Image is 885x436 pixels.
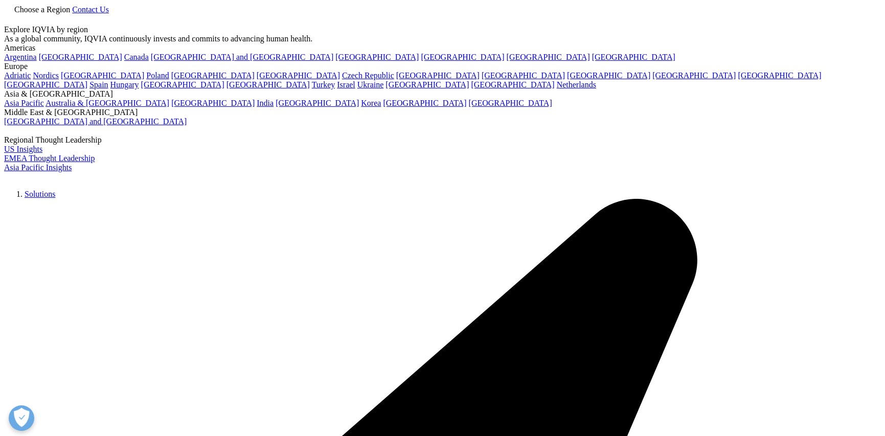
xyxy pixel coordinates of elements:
a: Netherlands [557,80,596,89]
a: [GEOGRAPHIC_DATA] [469,99,552,107]
a: [GEOGRAPHIC_DATA] [257,71,340,80]
a: Ukraine [357,80,384,89]
a: Spain [89,80,108,89]
a: [GEOGRAPHIC_DATA] and [GEOGRAPHIC_DATA] [4,117,187,126]
a: Australia & [GEOGRAPHIC_DATA] [46,99,169,107]
div: As a global community, IQVIA continuously invests and commits to advancing human health. [4,34,881,43]
a: [GEOGRAPHIC_DATA] [335,53,419,61]
a: [GEOGRAPHIC_DATA] [141,80,224,89]
button: Open Preferences [9,405,34,431]
a: Adriatic [4,71,31,80]
a: [GEOGRAPHIC_DATA] [652,71,736,80]
a: [GEOGRAPHIC_DATA] [592,53,675,61]
a: Asia Pacific Insights [4,163,72,172]
a: Asia Pacific [4,99,44,107]
a: [GEOGRAPHIC_DATA] and [GEOGRAPHIC_DATA] [151,53,333,61]
a: [GEOGRAPHIC_DATA] [171,99,255,107]
span: Choose a Region [14,5,70,14]
a: [GEOGRAPHIC_DATA] [396,71,480,80]
a: Contact Us [72,5,109,14]
a: Hungary [110,80,139,89]
a: [GEOGRAPHIC_DATA] [471,80,554,89]
div: Regional Thought Leadership [4,135,881,145]
a: [GEOGRAPHIC_DATA] [61,71,144,80]
a: Israel [337,80,355,89]
a: US Insights [4,145,42,153]
a: Nordics [33,71,59,80]
a: Argentina [4,53,37,61]
a: [GEOGRAPHIC_DATA] [171,71,255,80]
a: [GEOGRAPHIC_DATA] [507,53,590,61]
a: [GEOGRAPHIC_DATA] [482,71,565,80]
a: Turkey [312,80,335,89]
a: [GEOGRAPHIC_DATA] [421,53,504,61]
a: Korea [361,99,381,107]
a: Solutions [25,190,55,198]
a: India [257,99,274,107]
a: Canada [124,53,149,61]
div: Europe [4,62,881,71]
div: Americas [4,43,881,53]
div: Middle East & [GEOGRAPHIC_DATA] [4,108,881,117]
a: [GEOGRAPHIC_DATA] [385,80,469,89]
a: [GEOGRAPHIC_DATA] [39,53,122,61]
a: [GEOGRAPHIC_DATA] [383,99,466,107]
div: Explore IQVIA by region [4,25,881,34]
a: [GEOGRAPHIC_DATA] [276,99,359,107]
a: [GEOGRAPHIC_DATA] [4,80,87,89]
a: [GEOGRAPHIC_DATA] [226,80,310,89]
a: Czech Republic [342,71,394,80]
a: Poland [146,71,169,80]
a: [GEOGRAPHIC_DATA] [567,71,650,80]
div: Asia & [GEOGRAPHIC_DATA] [4,89,881,99]
a: [GEOGRAPHIC_DATA] [738,71,821,80]
a: EMEA Thought Leadership [4,154,95,163]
